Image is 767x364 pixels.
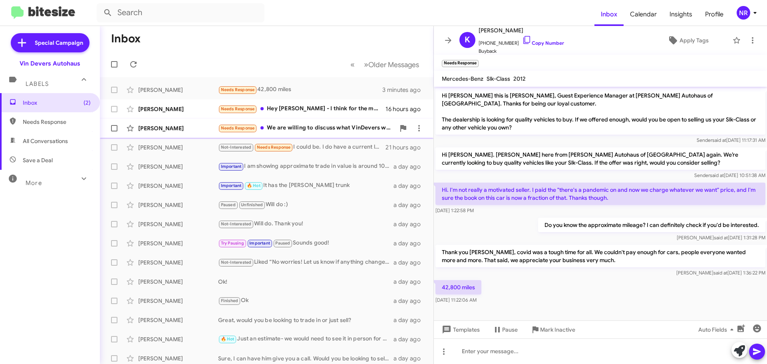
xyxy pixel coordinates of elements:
div: 3 minutes ago [382,86,427,94]
span: Needs Response [221,125,255,131]
button: Previous [346,56,360,73]
span: [DATE] 11:22:06 AM [435,297,477,303]
span: Auto Fields [698,322,737,337]
span: Inbox [23,99,91,107]
a: Special Campaign [11,33,89,52]
div: a day ago [393,163,427,171]
div: [PERSON_NAME] [138,163,218,171]
div: [PERSON_NAME] [138,259,218,267]
span: Sender [DATE] 11:17:31 AM [697,137,765,143]
span: Needs Response [257,145,291,150]
div: a day ago [393,316,427,324]
span: All Conversations [23,137,68,145]
span: Mercedes-Benz [442,75,483,82]
span: More [26,179,42,187]
span: Needs Response [23,118,91,126]
button: Next [359,56,424,73]
p: Hi [PERSON_NAME]. [PERSON_NAME] here from [PERSON_NAME] Autohaus of [GEOGRAPHIC_DATA] again. We’r... [435,147,765,170]
a: Inbox [594,3,624,26]
span: Older Messages [368,60,419,69]
a: Copy Number [522,40,564,46]
div: a day ago [393,354,427,362]
span: Apply Tags [680,33,709,48]
div: Will do :) [218,200,393,209]
a: Profile [699,3,730,26]
div: NR [737,6,750,20]
button: Apply Tags [647,33,729,48]
div: I am showing approximate trade in value is around 10,600. This is an estimate so it may differ up... [218,162,393,171]
span: Not-Interested [221,221,252,227]
span: Finished [221,298,238,303]
span: 🔥 Hot [221,336,234,342]
div: Sounds good! [218,239,393,248]
div: [PERSON_NAME] [138,86,218,94]
span: Unfinished [241,202,263,207]
div: [PERSON_NAME] [138,182,218,190]
span: Important [221,183,242,188]
span: [PERSON_NAME] [479,26,564,35]
button: Templates [434,322,486,337]
h1: Inbox [111,32,141,45]
span: 2012 [513,75,526,82]
span: K [465,34,470,46]
div: a day ago [393,201,427,209]
span: « [350,60,355,70]
span: » [364,60,368,70]
button: NR [730,6,758,20]
p: Thank you [PERSON_NAME], covid was a tough time for all. We couldn't pay enough for cars, people ... [435,245,765,267]
div: [PERSON_NAME] [138,335,218,343]
div: a day ago [393,182,427,190]
div: Will do. Thank you! [218,219,393,229]
p: Hi [PERSON_NAME] this is [PERSON_NAME], Guest Experience Manager at [PERSON_NAME] Autohaus of [GE... [435,88,765,135]
span: said at [714,235,728,241]
span: Labels [26,80,49,88]
div: 42,800 miles [218,85,382,94]
div: Vin Devers Autohaus [20,60,80,68]
span: Not-Interested [221,145,252,150]
span: Paused [275,241,290,246]
p: Do you know the approximate mileage? I can definitely check if you'd be interested. [538,218,765,232]
div: a day ago [393,297,427,305]
span: Needs Response [221,87,255,92]
span: Pause [502,322,518,337]
nav: Page navigation example [346,56,424,73]
span: Not-Interested [221,260,252,265]
span: Mark Inactive [540,322,575,337]
div: Great, would you be looking to trade in or just sell? [218,316,393,324]
span: [PHONE_NUMBER] [479,35,564,47]
span: said at [713,270,727,276]
div: [PERSON_NAME] [138,316,218,324]
a: Calendar [624,3,663,26]
button: Mark Inactive [524,322,582,337]
span: Sender [DATE] 10:51:38 AM [694,172,765,178]
div: Hey [PERSON_NAME] - I think for the moment I'm gonna hold onto the car. Appreciate it though! [218,104,385,113]
div: [PERSON_NAME] [138,278,218,286]
div: 21 hours ago [385,143,427,151]
span: Important [221,164,242,169]
div: a day ago [393,278,427,286]
div: I could be. I do have a current local offers for $19k and $15k. If based on age and mileage (60k)... [218,143,385,152]
button: Pause [486,322,524,337]
span: Special Campaign [35,39,83,47]
div: Sure, I can have him give you a call. Would you be looking to sell or trade in? [218,354,393,362]
div: Ok [218,296,393,305]
div: a day ago [393,335,427,343]
button: Auto Fields [692,322,743,337]
span: Templates [440,322,480,337]
span: [PERSON_NAME] [DATE] 1:36:22 PM [676,270,765,276]
div: 16 hours ago [385,105,427,113]
a: Insights [663,3,699,26]
small: Needs Response [442,60,479,67]
span: (2) [83,99,91,107]
div: [PERSON_NAME] [138,143,218,151]
span: [DATE] 1:22:58 PM [435,207,474,213]
span: Paused [221,202,236,207]
span: Slk-Class [487,75,510,82]
div: [PERSON_NAME] [138,220,218,228]
div: a day ago [393,239,427,247]
div: [PERSON_NAME] [138,105,218,113]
